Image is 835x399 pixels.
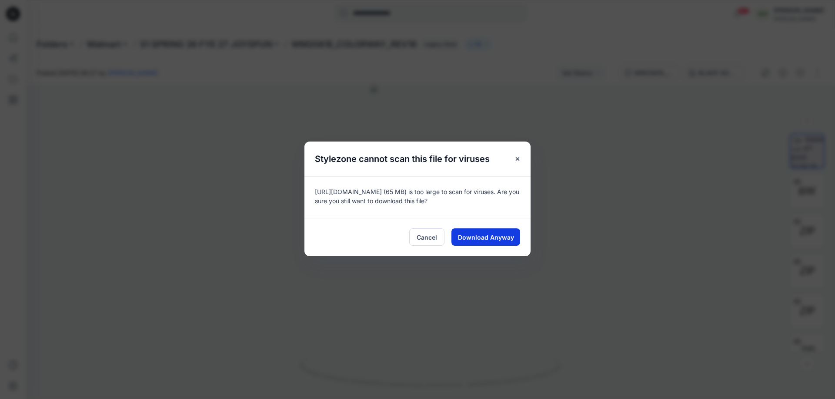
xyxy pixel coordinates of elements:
button: Close [510,151,525,167]
div: [URL][DOMAIN_NAME] (65 MB) is too large to scan for viruses. Are you sure you still want to downl... [304,176,531,218]
span: Cancel [417,233,437,242]
button: Cancel [409,228,444,246]
button: Download Anyway [451,228,520,246]
span: Download Anyway [458,233,514,242]
h5: Stylezone cannot scan this file for viruses [304,142,500,176]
